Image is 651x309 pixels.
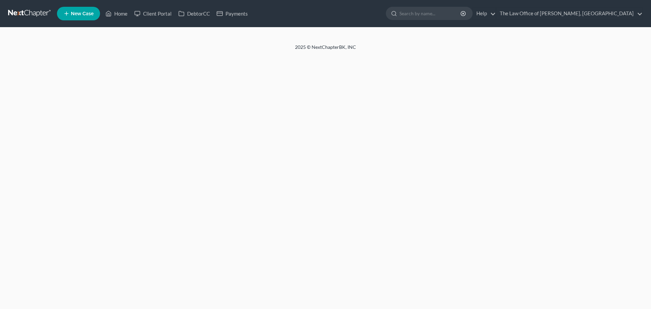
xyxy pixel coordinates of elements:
[399,7,461,20] input: Search by name...
[175,7,213,20] a: DebtorCC
[213,7,251,20] a: Payments
[102,7,131,20] a: Home
[473,7,496,20] a: Help
[71,11,94,16] span: New Case
[131,7,175,20] a: Client Portal
[132,44,519,56] div: 2025 © NextChapterBK, INC
[496,7,643,20] a: The Law Office of [PERSON_NAME], [GEOGRAPHIC_DATA]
